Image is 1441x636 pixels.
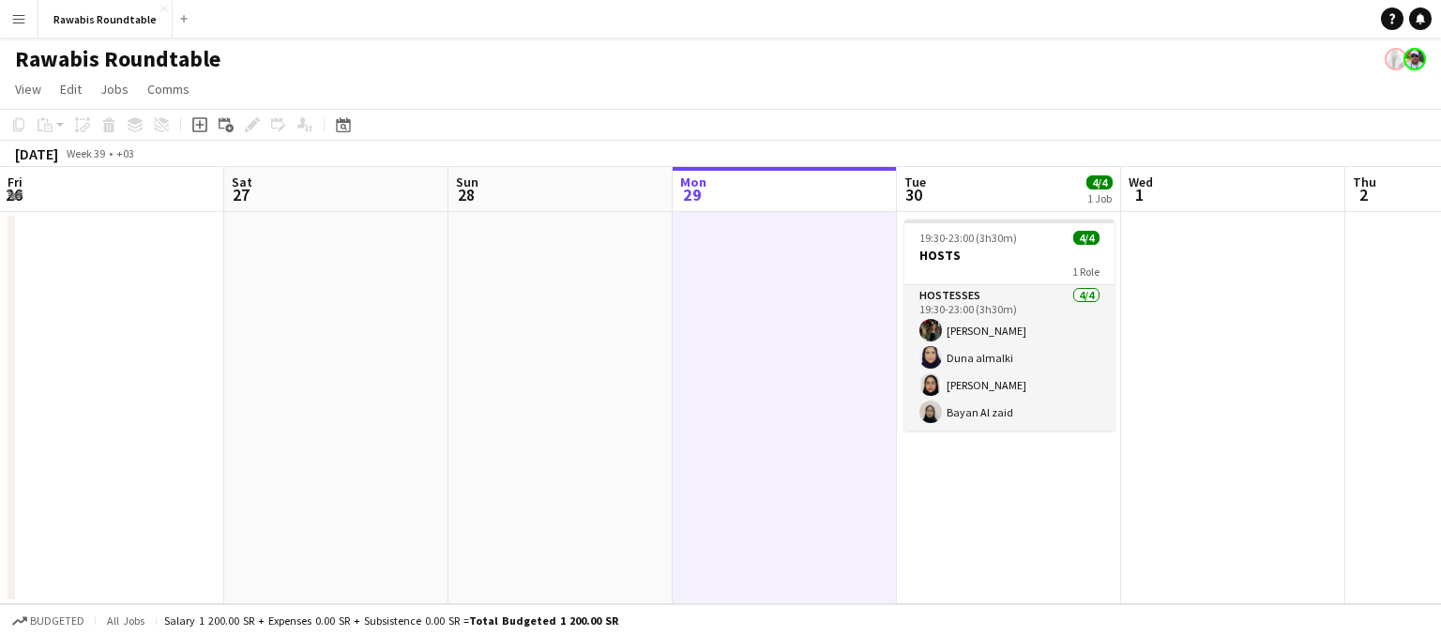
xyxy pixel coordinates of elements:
[469,613,618,628] span: Total Budgeted 1 200.00 SR
[904,285,1115,431] app-card-role: HOSTESSES4/419:30-23:00 (3h30m)[PERSON_NAME]Duna almalki[PERSON_NAME]Bayan Al zaid
[8,77,49,101] a: View
[1403,48,1426,70] app-user-avatar: ahmed Abdu
[164,613,618,628] div: Salary 1 200.00 SR + Expenses 0.00 SR + Subsistence 0.00 SR =
[904,220,1115,431] app-job-card: 19:30-23:00 (3h30m)4/4HOSTS1 RoleHOSTESSES4/419:30-23:00 (3h30m)[PERSON_NAME]Duna almalki[PERSON_...
[1087,191,1112,205] div: 1 Job
[15,144,58,163] div: [DATE]
[5,184,23,205] span: 26
[15,81,41,98] span: View
[1385,48,1407,70] app-user-avatar: Ali Shamsan
[904,174,926,190] span: Tue
[1350,184,1376,205] span: 2
[1353,174,1376,190] span: Thu
[677,184,706,205] span: 29
[680,174,706,190] span: Mon
[93,77,136,101] a: Jobs
[103,613,148,628] span: All jobs
[140,77,197,101] a: Comms
[456,174,478,190] span: Sun
[147,81,190,98] span: Comms
[8,174,23,190] span: Fri
[62,146,109,160] span: Week 39
[1126,184,1153,205] span: 1
[919,231,1017,245] span: 19:30-23:00 (3h30m)
[1073,231,1100,245] span: 4/4
[15,45,220,73] h1: Rawabis Roundtable
[232,174,252,190] span: Sat
[9,611,87,631] button: Budgeted
[100,81,129,98] span: Jobs
[38,1,173,38] button: Rawabis Roundtable
[1086,175,1113,189] span: 4/4
[902,184,926,205] span: 30
[453,184,478,205] span: 28
[229,184,252,205] span: 27
[1129,174,1153,190] span: Wed
[1072,265,1100,279] span: 1 Role
[53,77,89,101] a: Edit
[904,247,1115,264] h3: HOSTS
[60,81,82,98] span: Edit
[30,614,84,628] span: Budgeted
[116,146,134,160] div: +03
